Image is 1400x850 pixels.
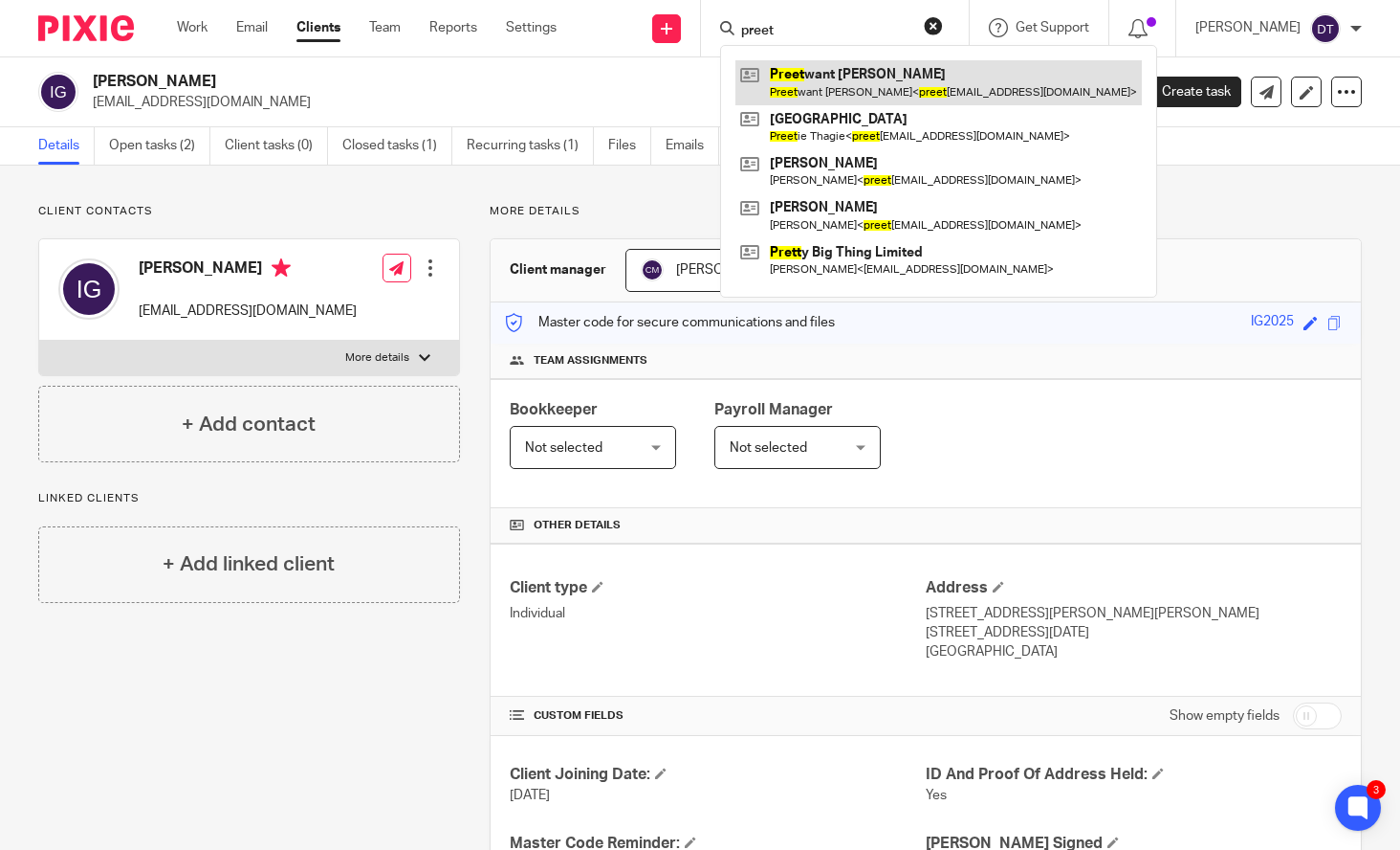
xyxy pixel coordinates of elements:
[369,18,401,37] a: Team
[467,127,594,165] a: Recurring tasks (1)
[510,789,550,802] span: [DATE]
[525,441,602,455] span: Not selected
[345,350,409,366] p: More details
[926,604,1342,623] p: [STREET_ADDRESS][PERSON_NAME][PERSON_NAME]
[1367,780,1386,799] div: 3
[510,604,926,623] p: Individual
[608,127,651,165] a: Files
[534,353,647,369] span: Team assignments
[38,72,78,112] img: svg%3E
[926,642,1342,661] p: [GEOGRAPHIC_DATA]
[38,15,134,41] img: Pixie
[730,441,807,455] span: Not selected
[139,302,357,321] p: [EMAIL_ADDRESS][DOMAIN_NAME]
[182,410,316,439] h4: + Add contact
[38,491,460,506] p: Linked clients
[1170,706,1280,726] label: Show empty fields
[58,258,120,320] img: svg%3E
[296,18,340,37] a: Clients
[93,93,1102,112] p: [EMAIL_ADDRESS][DOMAIN_NAME]
[714,402,833,417] span: Payroll Manager
[924,16,943,35] button: Clear
[510,402,598,417] span: Bookkeeper
[1310,13,1341,44] img: svg%3E
[38,204,460,219] p: Client contacts
[429,18,477,37] a: Reports
[926,578,1342,598] h4: Address
[510,578,926,598] h4: Client type
[109,127,210,165] a: Open tasks (2)
[505,313,835,332] p: Master code for secure communications and files
[225,127,328,165] a: Client tasks (0)
[510,260,606,280] h3: Client manager
[926,789,947,802] span: Yes
[534,518,621,533] span: Other details
[1251,312,1294,334] div: IG2025
[666,127,719,165] a: Emails
[163,549,335,579] h4: + Add linked client
[272,258,291,278] i: Primary
[1195,18,1301,37] p: [PERSON_NAME]
[506,18,557,37] a: Settings
[93,72,900,92] h2: [PERSON_NAME]
[342,127,452,165] a: Closed tasks (1)
[1016,21,1089,34] span: Get Support
[38,127,95,165] a: Details
[177,18,208,37] a: Work
[641,258,664,281] img: svg%3E
[510,765,926,785] h4: Client Joining Date:
[236,18,268,37] a: Email
[510,708,926,724] h4: CUSTOM FIELDS
[676,263,781,277] span: [PERSON_NAME]
[139,258,357,282] h4: [PERSON_NAME]
[1130,77,1241,107] a: Create task
[926,765,1342,785] h4: ID And Proof Of Address Held:
[926,623,1342,642] p: [STREET_ADDRESS][DATE]
[490,204,1362,219] p: More details
[739,23,911,40] input: Search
